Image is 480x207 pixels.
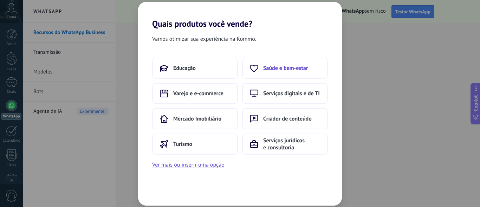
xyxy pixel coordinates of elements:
span: Serviços jurídicos e consultoria [263,137,320,151]
span: Criador de conteúdo [263,115,312,122]
button: Serviços jurídicos e consultoria [242,134,328,155]
button: Turismo [152,134,238,155]
button: Educação [152,58,238,79]
button: Serviços digitais e de TI [242,83,328,104]
span: Vamos otimizar sua experiência na Kommo. [152,34,256,44]
span: Serviços digitais e de TI [263,90,320,97]
button: Ver mais ou inserir uma opção [152,160,225,169]
button: Mercado Imobiliário [152,108,238,129]
span: Mercado Imobiliário [173,115,221,122]
span: Varejo e e-commerce [173,90,223,97]
span: Turismo [173,141,192,148]
button: Saúde e bem-estar [242,58,328,79]
h2: Quais produtos você vende? [138,2,342,29]
span: Saúde e bem-estar [263,65,308,72]
button: Criador de conteúdo [242,108,328,129]
button: Varejo e e-commerce [152,83,238,104]
span: Educação [173,65,196,72]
